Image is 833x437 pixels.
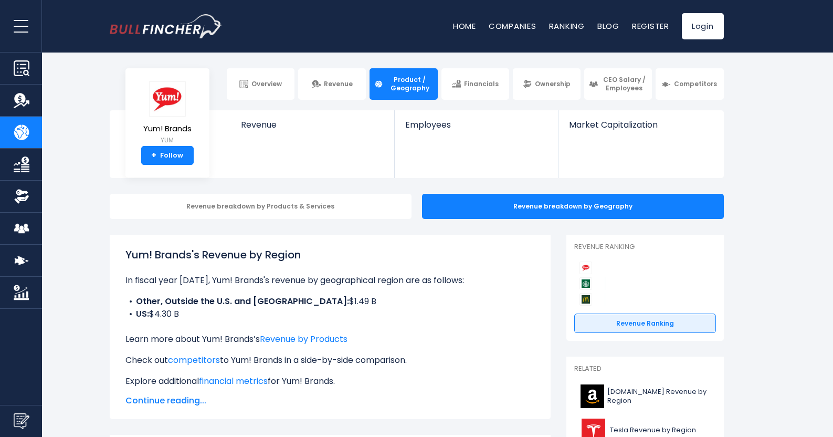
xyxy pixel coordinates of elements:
span: Revenue [324,80,353,88]
a: Companies [489,20,536,32]
p: Related [574,365,716,373]
a: Yum! Brands YUM [143,81,192,147]
a: Home [453,20,476,32]
a: Product / Geography [370,68,437,100]
a: Ranking [549,20,585,32]
div: Revenue breakdown by Products & Services [110,194,412,219]
a: Revenue Ranking [574,314,716,334]
span: Employees [405,120,547,130]
a: Revenue [230,110,395,148]
p: Revenue Ranking [574,243,716,252]
a: Login [682,13,724,39]
span: Ownership [535,80,571,88]
span: Financials [464,80,499,88]
span: Overview [251,80,282,88]
a: Employees [395,110,558,148]
p: In fiscal year [DATE], Yum! Brands's revenue by geographical region are as follows: [125,274,535,287]
a: Register [632,20,669,32]
li: $1.49 B [125,295,535,308]
a: Market Capitalization [558,110,722,148]
a: Competitors [656,68,723,100]
span: CEO Salary / Employees [601,76,647,92]
strong: + [151,151,156,160]
a: financial metrics [199,375,268,387]
a: [DOMAIN_NAME] Revenue by Region [574,382,716,411]
a: Overview [227,68,294,100]
a: Financials [441,68,509,100]
a: competitors [168,354,220,366]
span: Tesla Revenue by Region [610,426,696,435]
span: Yum! Brands [143,124,192,133]
img: Yum! Brands competitors logo [579,262,592,274]
li: $4.30 B [125,308,535,320]
p: Explore additional for Yum! Brands. [125,375,535,388]
img: Ownership [14,189,29,204]
img: AMZN logo [581,384,604,408]
a: Ownership [513,68,581,100]
b: Other, Outside the U.S. and [GEOGRAPHIC_DATA]: [136,295,349,307]
a: CEO Salary / Employees [584,68,652,100]
img: McDonald's Corporation competitors logo [579,293,592,306]
p: Learn more about Yum! Brands’s [125,333,535,346]
span: [DOMAIN_NAME] Revenue by Region [607,388,710,405]
span: Product / Geography [386,76,433,92]
img: bullfincher logo [110,14,223,38]
div: Revenue breakdown by Geography [422,194,724,219]
span: Market Capitalization [569,120,712,130]
small: YUM [143,136,192,145]
span: Competitors [674,80,717,88]
span: Revenue [241,120,384,130]
a: Blog [597,20,619,32]
a: Revenue [298,68,366,100]
a: +Follow [141,146,194,165]
span: Continue reading... [125,394,535,407]
p: Check out to Yum! Brands in a side-by-side comparison. [125,354,535,367]
b: US: [136,308,149,320]
img: Starbucks Corporation competitors logo [579,277,592,290]
h1: Yum! Brands's Revenue by Region [125,247,535,263]
a: Go to homepage [110,14,223,38]
a: Revenue by Products [260,333,347,345]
